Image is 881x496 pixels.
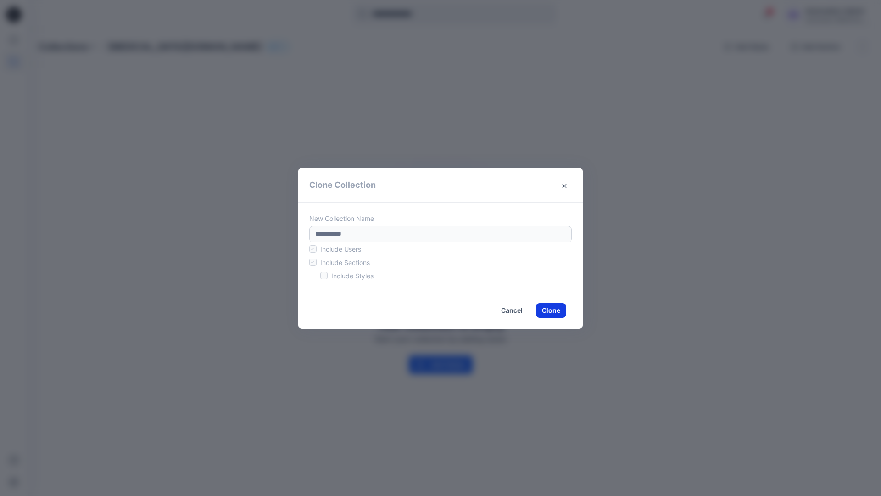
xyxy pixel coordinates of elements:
p: New Collection Name [309,214,572,223]
button: Cancel [495,303,529,318]
button: Close [557,179,572,193]
p: Include Sections [320,258,370,267]
button: Clone [536,303,566,318]
header: Clone Collection [298,168,583,202]
p: Include Styles [331,271,374,281]
p: Include Users [320,244,361,254]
